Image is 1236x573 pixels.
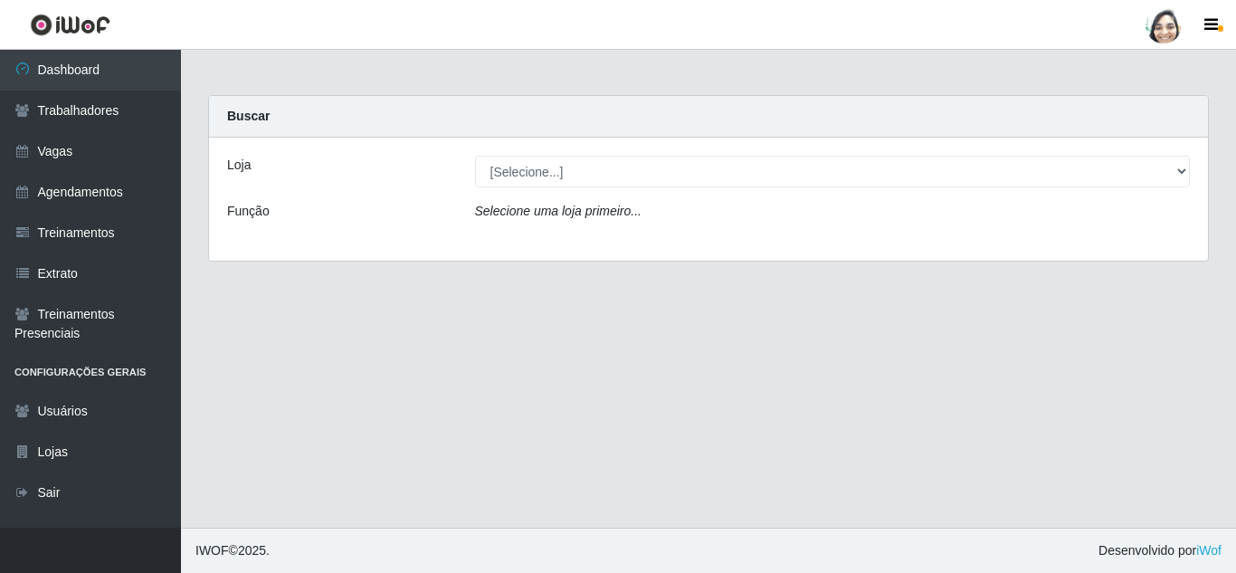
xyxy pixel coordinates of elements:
span: IWOF [195,543,229,558]
span: Desenvolvido por [1098,541,1222,560]
a: iWof [1196,543,1222,558]
strong: Buscar [227,109,270,123]
img: CoreUI Logo [30,14,110,36]
i: Selecione uma loja primeiro... [475,204,642,218]
label: Função [227,202,270,221]
label: Loja [227,156,251,175]
span: © 2025 . [195,541,270,560]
